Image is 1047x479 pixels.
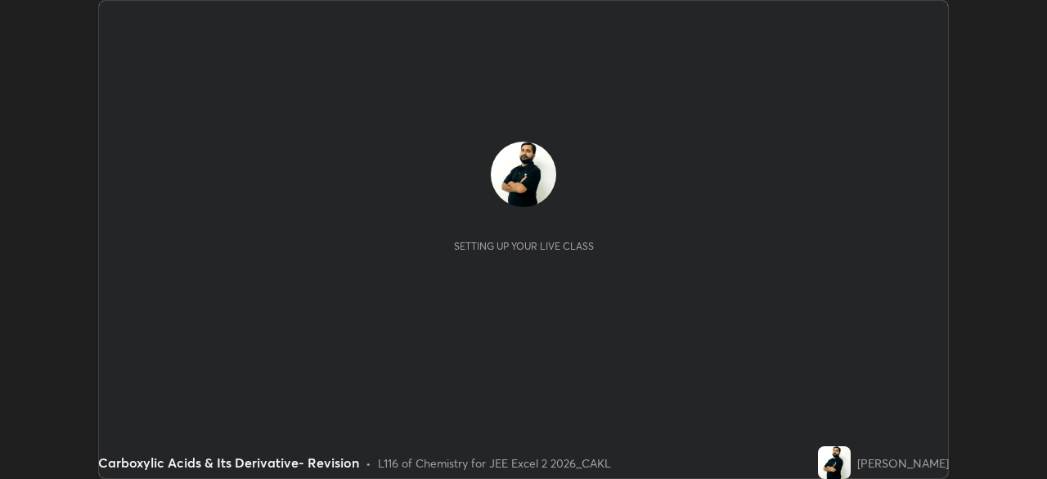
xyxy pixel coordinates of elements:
div: L116 of Chemistry for JEE Excel 2 2026_CAKL [378,454,611,472]
img: 00fcdc8c2d1747f4bc8ffc0d8809752b.jpg [818,446,851,479]
img: 00fcdc8c2d1747f4bc8ffc0d8809752b.jpg [491,142,556,207]
div: Setting up your live class [454,240,594,252]
div: • [366,454,371,472]
div: Carboxylic Acids & Its Derivative- Revision [98,453,359,472]
div: [PERSON_NAME] [857,454,949,472]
